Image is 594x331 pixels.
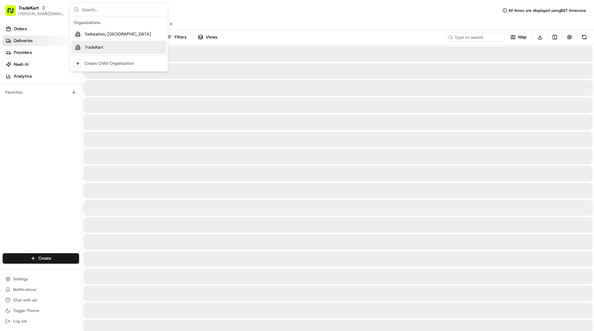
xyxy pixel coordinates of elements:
[62,95,105,102] span: API Documentation
[3,317,79,326] button: Log out
[71,18,166,28] div: Organizations
[7,63,18,75] img: 1736555255976-a54dd68f-1ca7-489b-9aae-adbdc363a1c4
[3,24,82,34] a: Orders
[14,26,27,32] span: Orders
[446,33,505,42] input: Type to search
[3,296,79,305] button: Chat with us!
[507,33,530,42] button: Map
[65,111,79,116] span: Pylon
[55,96,61,101] div: 💻
[195,33,220,42] button: Views
[3,87,79,98] div: Favorites
[3,71,82,82] a: Analytics
[3,306,79,315] button: Toggle Theme
[46,111,79,116] a: Powered byPylon
[3,59,82,70] a: Nash AI
[3,253,79,264] button: Create
[84,60,134,66] div: Create Child Organization
[7,7,20,20] img: Nash
[13,308,39,313] span: Toggle Theme
[13,297,37,303] span: Chat with us!
[70,16,168,71] div: Suggestions
[38,255,51,261] span: Create
[508,8,586,13] span: All times are displayed using BST timezone
[3,35,82,46] a: Deliveries
[22,63,108,69] div: Start new chat
[14,38,32,44] span: Deliveries
[82,3,164,16] input: Search...
[164,33,189,42] button: Filters
[13,276,28,282] span: Settings
[3,274,79,284] button: Settings
[14,50,32,56] span: Providers
[3,3,68,18] button: TradeKart[PERSON_NAME][EMAIL_ADDRESS][DOMAIN_NAME]
[84,44,103,50] span: TradeKart
[518,34,527,40] span: Map
[112,65,119,73] button: Start new chat
[13,95,50,102] span: Knowledge Base
[206,34,217,40] span: Views
[7,96,12,101] div: 📗
[84,31,151,37] span: Toolstation, [GEOGRAPHIC_DATA]
[3,47,82,58] a: Providers
[22,69,83,75] div: We're available if you need us!
[7,26,119,37] p: Welcome 👋
[53,93,108,105] a: 💻API Documentation
[4,93,53,105] a: 📗Knowledge Base
[18,11,65,16] button: [PERSON_NAME][EMAIL_ADDRESS][DOMAIN_NAME]
[580,33,589,42] button: Refresh
[14,73,32,79] span: Analytics
[13,319,27,324] span: Log out
[175,34,186,40] span: Filters
[13,287,36,292] span: Notifications
[14,61,29,67] span: Nash AI
[3,285,79,294] button: Notifications
[17,42,108,49] input: Clear
[18,5,39,11] button: TradeKart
